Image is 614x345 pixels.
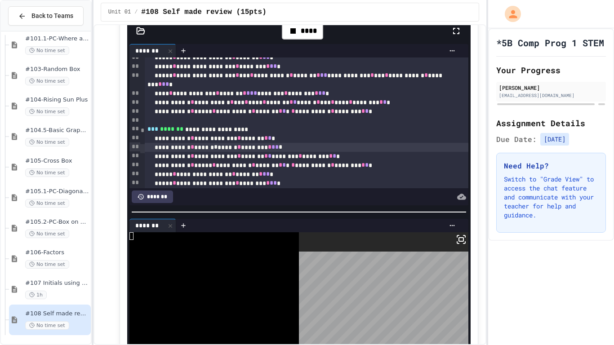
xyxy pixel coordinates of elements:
[25,46,69,55] span: No time set
[496,117,606,129] h2: Assignment Details
[496,36,604,49] h1: *5B Comp Prog 1 STEM
[25,188,89,195] span: #105.1-PC-Diagonal line
[25,168,69,177] span: No time set
[25,260,69,269] span: No time set
[496,64,606,76] h2: Your Progress
[25,218,89,226] span: #105.2-PC-Box on Box
[496,134,537,145] span: Due Date:
[25,96,89,104] span: #104-Rising Sun Plus
[499,84,603,92] div: [PERSON_NAME]
[134,9,138,16] span: /
[25,279,89,287] span: #107 Initials using shapes(11pts)
[25,249,89,257] span: #106-Factors
[499,92,603,99] div: [EMAIL_ADDRESS][DOMAIN_NAME]
[108,9,131,16] span: Unit 01
[31,11,73,21] span: Back to Teams
[25,321,69,330] span: No time set
[25,107,69,116] span: No time set
[25,291,47,299] span: 1h
[540,133,569,146] span: [DATE]
[8,6,84,26] button: Back to Teams
[25,35,89,43] span: #101.1-PC-Where am I?
[25,66,89,73] span: #103-Random Box
[25,230,69,238] span: No time set
[495,4,523,24] div: My Account
[25,127,89,134] span: #104.5-Basic Graphics Review
[25,138,69,146] span: No time set
[25,77,69,85] span: No time set
[504,175,598,220] p: Switch to "Grade View" to access the chat feature and communicate with your teacher for help and ...
[25,157,89,165] span: #105-Cross Box
[141,7,266,18] span: #108 Self made review (15pts)
[25,199,69,208] span: No time set
[504,160,598,171] h3: Need Help?
[25,310,89,318] span: #108 Self made review (15pts)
